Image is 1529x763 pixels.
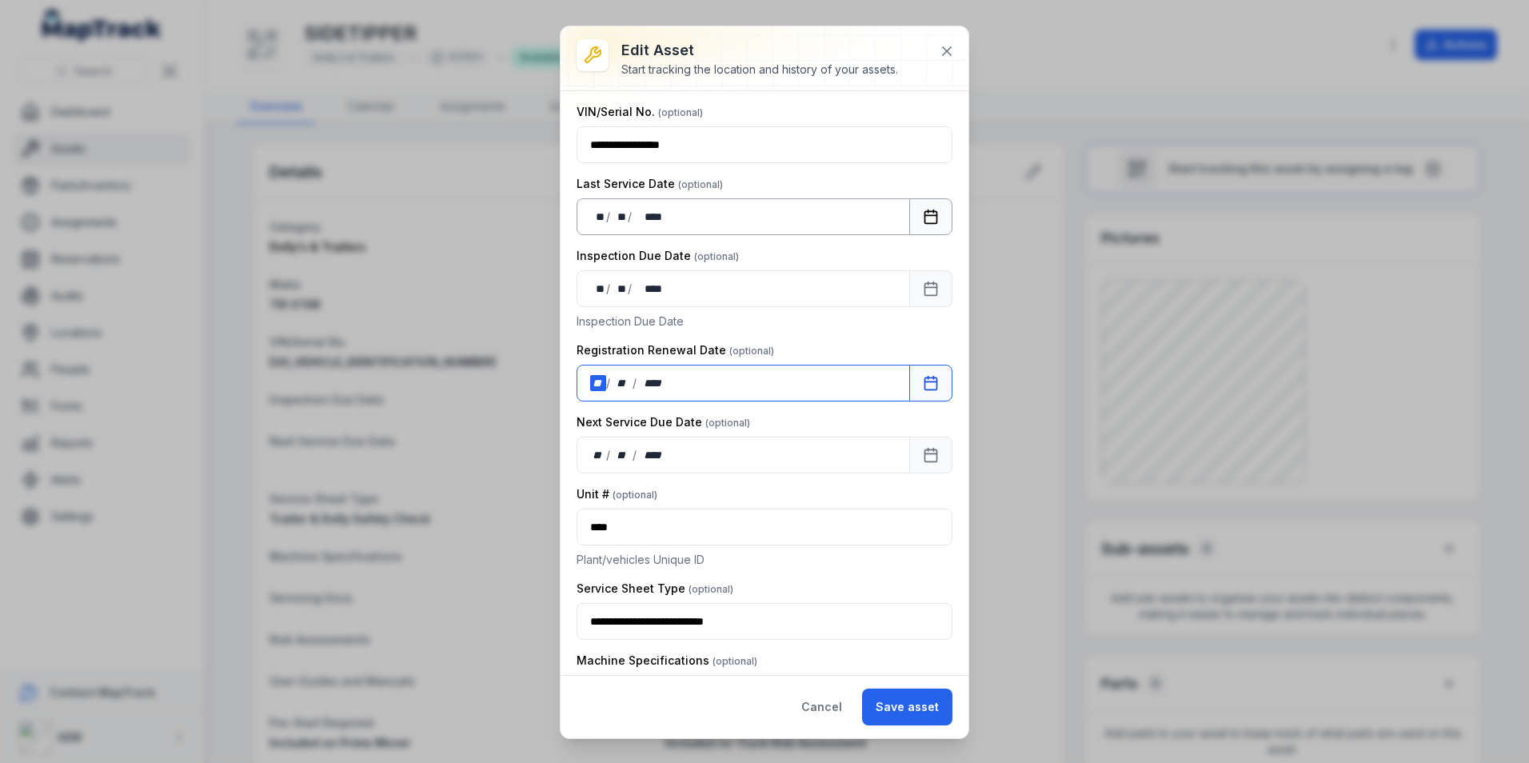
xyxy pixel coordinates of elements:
[577,342,774,358] label: Registration Renewal Date
[862,689,952,725] button: Save asset
[612,375,633,391] div: month,
[638,375,668,391] div: year,
[577,314,952,330] p: Inspection Due Date
[909,365,952,401] button: Calendar
[590,281,606,297] div: day,
[590,447,606,463] div: day,
[638,447,668,463] div: year,
[577,104,703,120] label: VIN/Serial No.
[577,552,952,568] p: Plant/vehicles Unique ID
[633,209,664,225] div: year,
[621,62,898,78] div: Start tracking the location and history of your assets.
[612,209,628,225] div: month,
[577,486,657,502] label: Unit #
[577,581,733,597] label: Service Sheet Type
[621,39,898,62] h3: Edit asset
[633,375,638,391] div: /
[909,437,952,473] button: Calendar
[628,209,633,225] div: /
[577,653,757,669] label: Machine Specifications
[577,176,723,192] label: Last Service Date
[590,375,606,391] div: day,
[577,414,750,430] label: Next Service Due Date
[590,209,606,225] div: day,
[909,270,952,307] button: Calendar
[606,447,612,463] div: /
[577,248,739,264] label: Inspection Due Date
[612,281,628,297] div: month,
[606,209,612,225] div: /
[628,281,633,297] div: /
[606,375,612,391] div: /
[909,198,952,235] button: Calendar
[788,689,856,725] button: Cancel
[606,281,612,297] div: /
[633,281,664,297] div: year,
[612,447,633,463] div: month,
[633,447,638,463] div: /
